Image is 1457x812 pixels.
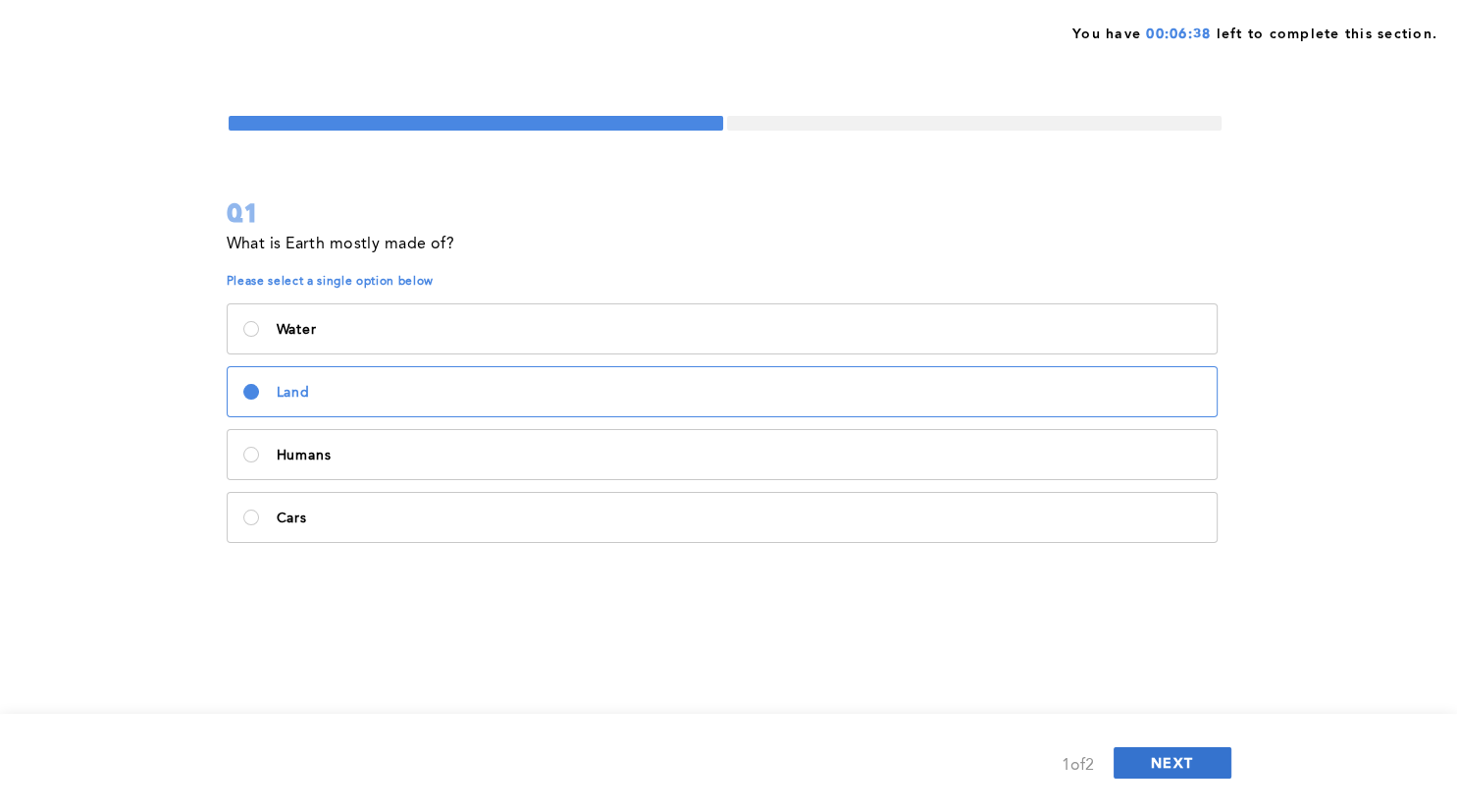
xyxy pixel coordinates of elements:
div: 1 of 2 [1062,752,1094,780]
span: Please select a single option below [227,274,1223,290]
button: NEXT [1114,747,1231,779]
span: NEXT [1151,753,1193,772]
p: Humans [277,448,1201,463]
div: Q1 [227,195,1223,231]
p: Land [277,385,1201,401]
span: 00:06:38 [1146,27,1211,41]
span: You have left to complete this section. [1072,20,1437,44]
p: Water [277,322,1201,338]
p: Cars [277,511,1201,526]
p: What is Earth mostly made of? [227,231,455,258]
